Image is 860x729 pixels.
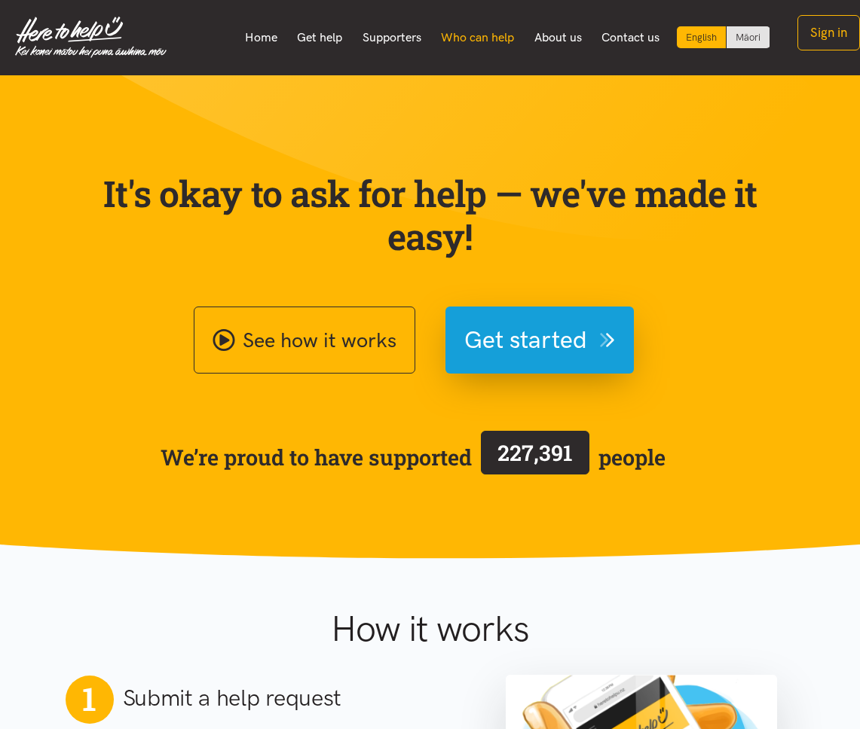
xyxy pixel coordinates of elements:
[84,172,777,258] p: It's okay to ask for help — we've made it easy!
[797,15,860,50] button: Sign in
[287,22,353,53] a: Get help
[194,307,415,374] a: See how it works
[431,22,525,53] a: Who can help
[677,26,770,48] div: Language toggle
[15,17,167,58] img: Home
[497,438,573,467] span: 227,391
[472,428,598,487] a: 227,391
[204,607,656,651] h1: How it works
[464,321,587,359] span: Get started
[123,682,342,714] h2: Submit a help request
[677,26,727,48] div: Current language
[524,22,592,53] a: About us
[82,679,96,718] span: 1
[352,22,431,53] a: Supporters
[234,22,287,53] a: Home
[727,26,770,48] a: Switch to Te Reo Māori
[161,428,666,487] span: We’re proud to have supported people
[445,307,634,374] button: Get started
[592,22,670,53] a: Contact us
